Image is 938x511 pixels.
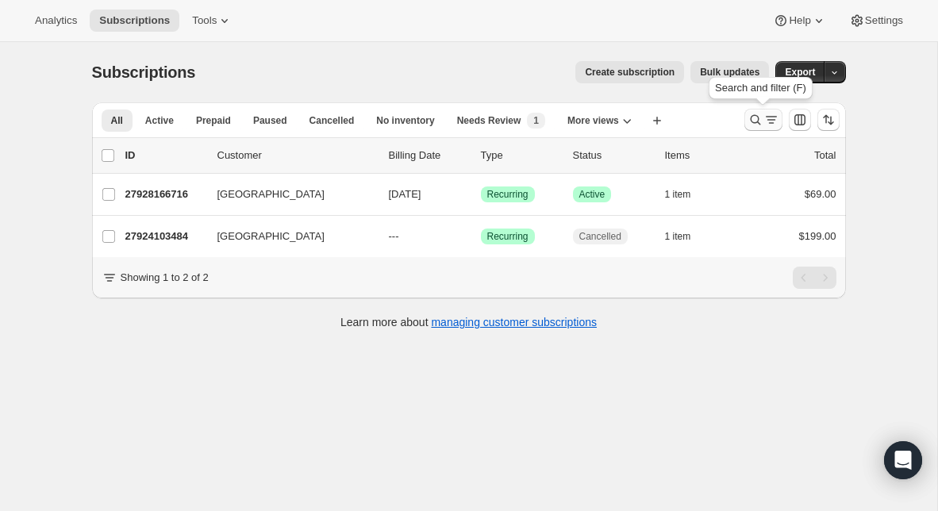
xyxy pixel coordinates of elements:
[789,14,810,27] span: Help
[90,10,179,32] button: Subscriptions
[389,188,421,200] span: [DATE]
[309,114,355,127] span: Cancelled
[389,148,468,163] p: Billing Date
[25,10,86,32] button: Analytics
[789,109,811,131] button: Customize table column order and visibility
[665,183,709,206] button: 1 item
[196,114,231,127] span: Prepaid
[376,114,434,127] span: No inventory
[340,314,597,330] p: Learn more about
[744,109,782,131] button: Search and filter results
[92,63,196,81] span: Subscriptions
[690,61,769,83] button: Bulk updates
[111,114,123,127] span: All
[533,114,539,127] span: 1
[125,229,205,244] p: 27924103484
[125,186,205,202] p: 27928166716
[573,148,652,163] p: Status
[840,10,913,32] button: Settings
[579,188,605,201] span: Active
[700,66,759,79] span: Bulk updates
[183,10,242,32] button: Tools
[253,114,287,127] span: Paused
[799,230,836,242] span: $199.00
[99,14,170,27] span: Subscriptions
[125,225,836,248] div: 27924103484[GEOGRAPHIC_DATA]---SuccessRecurringCancelled1 item$199.00
[217,229,325,244] span: [GEOGRAPHIC_DATA]
[431,316,597,328] a: managing customer subscriptions
[665,225,709,248] button: 1 item
[763,10,836,32] button: Help
[125,183,836,206] div: 27928166716[GEOGRAPHIC_DATA][DATE]SuccessRecurringSuccessActive1 item$69.00
[125,148,836,163] div: IDCustomerBilling DateTypeStatusItemsTotal
[665,230,691,243] span: 1 item
[125,148,205,163] p: ID
[217,148,376,163] p: Customer
[865,14,903,27] span: Settings
[567,114,619,127] span: More views
[192,14,217,27] span: Tools
[389,230,399,242] span: ---
[805,188,836,200] span: $69.00
[785,66,815,79] span: Export
[775,61,825,83] button: Export
[585,66,675,79] span: Create subscription
[644,109,670,132] button: Create new view
[481,148,560,163] div: Type
[145,114,174,127] span: Active
[665,148,744,163] div: Items
[487,230,529,243] span: Recurring
[665,188,691,201] span: 1 item
[558,109,641,132] button: More views
[579,230,621,243] span: Cancelled
[121,270,209,286] p: Showing 1 to 2 of 2
[793,267,836,289] nav: Pagination
[208,182,367,207] button: [GEOGRAPHIC_DATA]
[487,188,529,201] span: Recurring
[814,148,836,163] p: Total
[217,186,325,202] span: [GEOGRAPHIC_DATA]
[35,14,77,27] span: Analytics
[575,61,684,83] button: Create subscription
[817,109,840,131] button: Sort the results
[457,114,521,127] span: Needs Review
[208,224,367,249] button: [GEOGRAPHIC_DATA]
[884,441,922,479] div: Open Intercom Messenger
